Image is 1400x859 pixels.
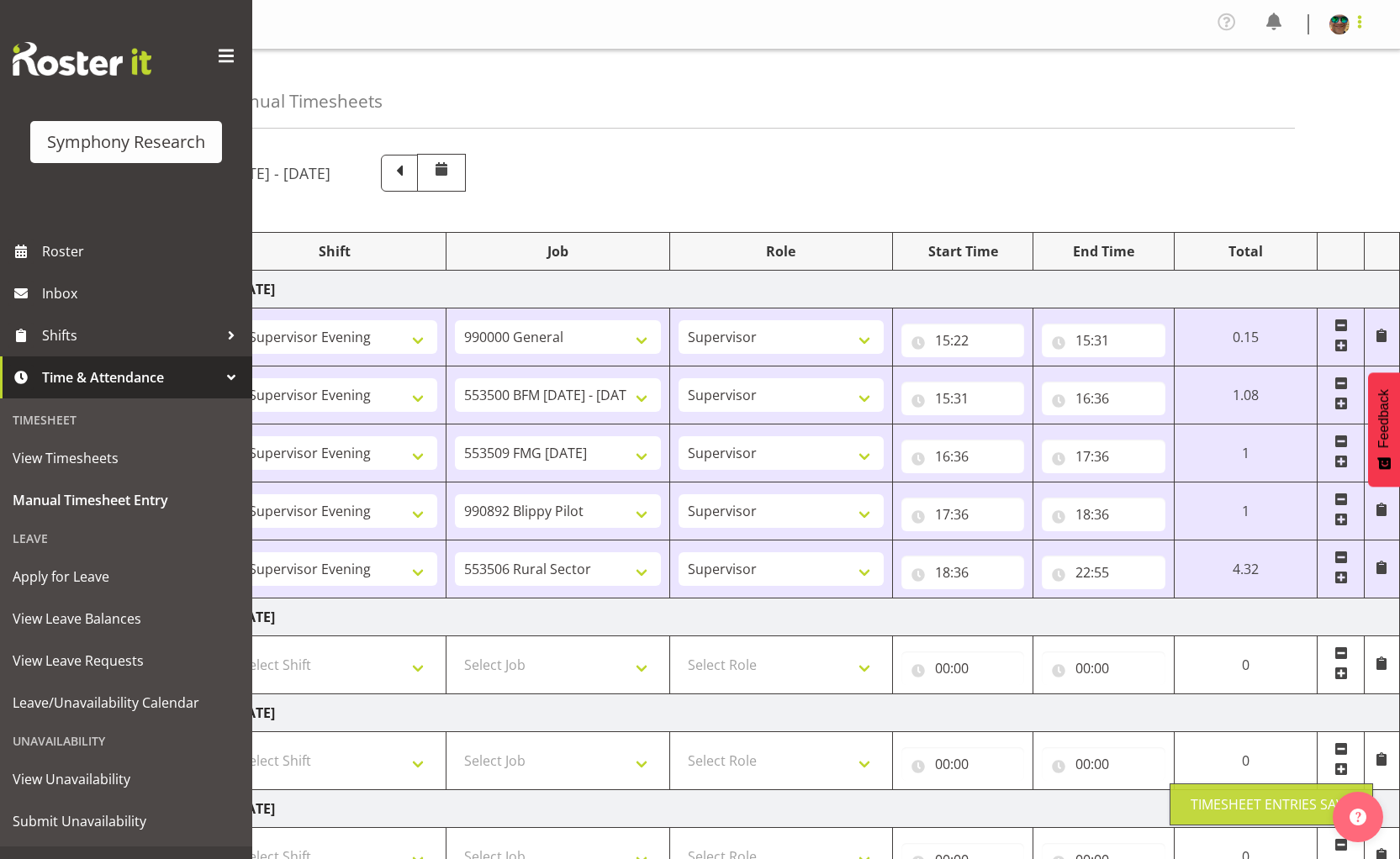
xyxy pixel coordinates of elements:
[901,382,1025,415] input: Click to select...
[1042,747,1165,781] input: Click to select...
[4,479,248,521] a: Manual Timesheet Entry
[4,403,248,437] div: Timesheet
[1042,651,1165,685] input: Click to select...
[1175,308,1318,366] td: 0.15
[1175,366,1318,424] td: 1.08
[901,440,1025,473] input: Click to select...
[4,556,248,598] a: Apply for Leave
[1042,440,1165,473] input: Click to select...
[4,800,248,842] a: Submit Unavailability
[1042,324,1165,357] input: Click to select...
[42,323,219,348] span: Shifts
[1175,732,1318,790] td: 0
[224,694,1400,732] td: [DATE]
[224,598,1400,636] td: [DATE]
[224,790,1400,828] td: [DATE]
[42,281,244,306] span: Inbox
[4,437,248,479] a: View Timesheets
[13,690,240,715] span: Leave/Unavailability Calendar
[901,241,1025,261] div: Start Time
[901,556,1025,589] input: Click to select...
[1368,372,1400,487] button: Feedback - Show survey
[13,809,240,834] span: Submit Unavailability
[13,445,240,471] span: View Timesheets
[901,324,1025,357] input: Click to select...
[42,239,244,264] span: Roster
[1183,241,1308,261] div: Total
[1175,540,1318,598] td: 4.32
[1042,498,1165,531] input: Click to select...
[13,648,240,673] span: View Leave Requests
[4,598,248,640] a: View Leave Balances
[13,564,240,589] span: Apply for Leave
[223,164,330,182] h5: [DATE] - [DATE]
[4,758,248,800] a: View Unavailability
[679,241,884,261] div: Role
[1191,794,1352,814] div: Timesheet Entries Save
[1042,241,1165,261] div: End Time
[13,767,240,792] span: View Unavailability
[4,521,248,556] div: Leave
[223,92,383,111] h4: Manual Timesheets
[13,606,240,631] span: View Leave Balances
[901,498,1025,531] input: Click to select...
[4,640,248,682] a: View Leave Requests
[1329,14,1350,34] img: said-a-husainf550afc858a57597b0cc8f557ce64376.png
[13,42,151,76] img: Rosterit website logo
[1376,389,1392,448] span: Feedback
[4,682,248,724] a: Leave/Unavailability Calendar
[1350,809,1366,825] img: help-xxl-2.png
[224,271,1400,308] td: [DATE]
[232,241,437,261] div: Shift
[4,724,248,758] div: Unavailability
[42,365,219,390] span: Time & Attendance
[13,487,240,513] span: Manual Timesheet Entry
[901,651,1025,685] input: Click to select...
[1175,482,1318,540] td: 1
[1175,636,1318,694] td: 0
[455,241,660,261] div: Job
[1042,556,1165,589] input: Click to select...
[1042,382,1165,415] input: Click to select...
[47,129,205,155] div: Symphony Research
[1175,424,1318,482] td: 1
[901,747,1025,781] input: Click to select...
